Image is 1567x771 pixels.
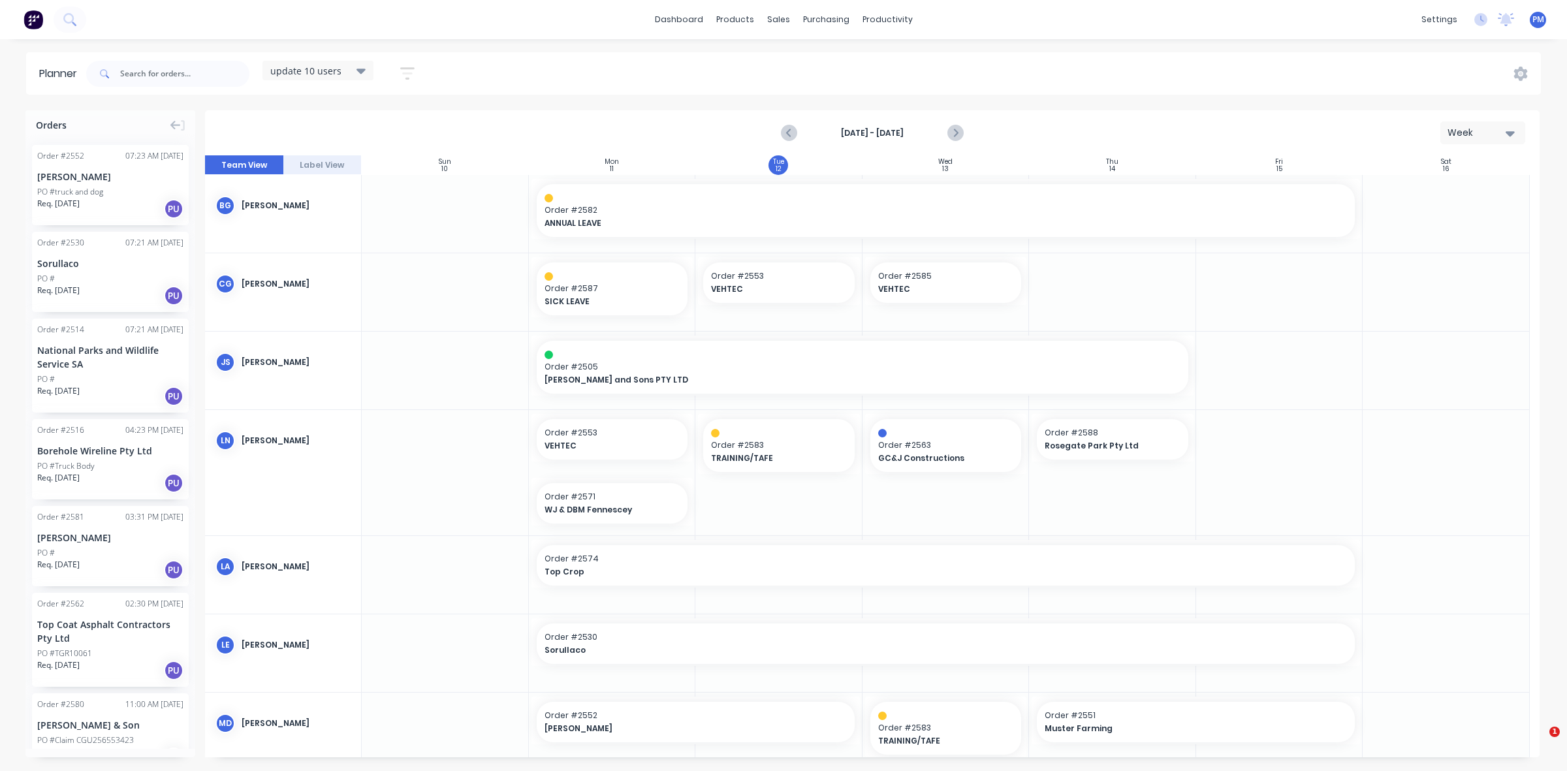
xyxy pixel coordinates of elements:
[125,424,183,436] div: 04:23 PM [DATE]
[1443,166,1449,172] div: 16
[1448,126,1508,140] div: Week
[1441,158,1451,166] div: Sat
[545,204,1348,216] span: Order # 2582
[545,553,1348,565] span: Order # 2574
[878,283,1000,295] span: VEHTEC
[164,386,183,406] div: PU
[545,283,680,294] span: Order # 2587
[164,747,183,767] div: PU
[545,296,667,307] span: SICK LEAVE
[610,166,614,172] div: 11
[39,66,84,82] div: Planner
[545,710,847,721] span: Order # 2552
[37,531,183,544] div: [PERSON_NAME]
[242,278,351,290] div: [PERSON_NAME]
[242,435,351,447] div: [PERSON_NAME]
[856,10,919,29] div: productivity
[37,273,55,285] div: PO #
[37,511,84,523] div: Order # 2581
[1106,158,1118,166] div: Thu
[125,598,183,610] div: 02:30 PM [DATE]
[441,166,448,172] div: 10
[242,717,351,729] div: [PERSON_NAME]
[215,557,235,576] div: LA
[270,64,341,78] span: update 10 users
[545,374,1117,386] span: [PERSON_NAME] and Sons PTY LTD
[215,714,235,733] div: MD
[215,196,235,215] div: BG
[215,431,235,450] div: LN
[37,170,183,183] div: [PERSON_NAME]
[878,722,1014,734] span: Order # 2583
[125,699,183,710] div: 11:00 AM [DATE]
[1045,440,1167,452] span: Rosegate Park Pty Ltd
[545,566,1267,578] span: Top Crop
[164,661,183,680] div: PU
[242,200,351,212] div: [PERSON_NAME]
[1532,14,1544,25] span: PM
[37,659,80,671] span: Req. [DATE]
[1415,10,1464,29] div: settings
[1045,710,1347,721] span: Order # 2551
[37,618,183,645] div: Top Coat Asphalt Contractors Pty Ltd
[205,155,283,175] button: Team View
[545,723,817,734] span: [PERSON_NAME]
[37,460,95,472] div: PO #Truck Body
[37,150,84,162] div: Order # 2552
[164,560,183,580] div: PU
[283,155,362,175] button: Label View
[242,356,351,368] div: [PERSON_NAME]
[878,452,1000,464] span: GC&J Constructions
[37,444,183,458] div: Borehole Wireline Pty Ltd
[125,324,183,336] div: 07:21 AM [DATE]
[776,166,782,172] div: 12
[1045,427,1180,439] span: Order # 2588
[439,158,451,166] div: Sun
[37,257,183,270] div: Sorullaco
[125,150,183,162] div: 07:23 AM [DATE]
[1276,166,1282,172] div: 15
[37,343,183,371] div: National Parks and Wildlife Service SA
[1523,727,1554,758] iframe: Intercom live chat
[545,631,1348,643] span: Order # 2530
[164,199,183,219] div: PU
[242,639,351,651] div: [PERSON_NAME]
[1109,166,1115,172] div: 14
[605,158,619,166] div: Mon
[37,746,80,758] span: Req. [DATE]
[36,118,67,132] span: Orders
[711,270,847,282] span: Order # 2553
[37,198,80,210] span: Req. [DATE]
[37,648,92,659] div: PO #TGR10061
[37,324,84,336] div: Order # 2514
[37,699,84,710] div: Order # 2580
[711,439,847,451] span: Order # 2583
[1549,727,1560,737] span: 1
[37,598,84,610] div: Order # 2562
[648,10,710,29] a: dashboard
[37,186,103,198] div: PO #truck and dog
[545,644,1267,656] span: Sorullaco
[37,373,55,385] div: PO #
[545,491,680,503] span: Order # 2571
[215,353,235,372] div: JS
[545,217,1267,229] span: ANNUAL LEAVE
[545,504,667,516] span: WJ & DBM Fennescey
[1275,158,1283,166] div: Fri
[797,10,856,29] div: purchasing
[761,10,797,29] div: sales
[164,473,183,493] div: PU
[545,427,680,439] span: Order # 2553
[938,158,953,166] div: Wed
[711,283,833,295] span: VEHTEC
[710,10,761,29] div: products
[37,718,183,732] div: [PERSON_NAME] & Son
[711,452,833,464] span: TRAINING/TAFE
[242,561,351,573] div: [PERSON_NAME]
[37,385,80,397] span: Req. [DATE]
[164,286,183,306] div: PU
[37,734,134,746] div: PO #Claim CGU256553423
[878,439,1014,451] span: Order # 2563
[545,361,1180,373] span: Order # 2505
[773,158,784,166] div: Tue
